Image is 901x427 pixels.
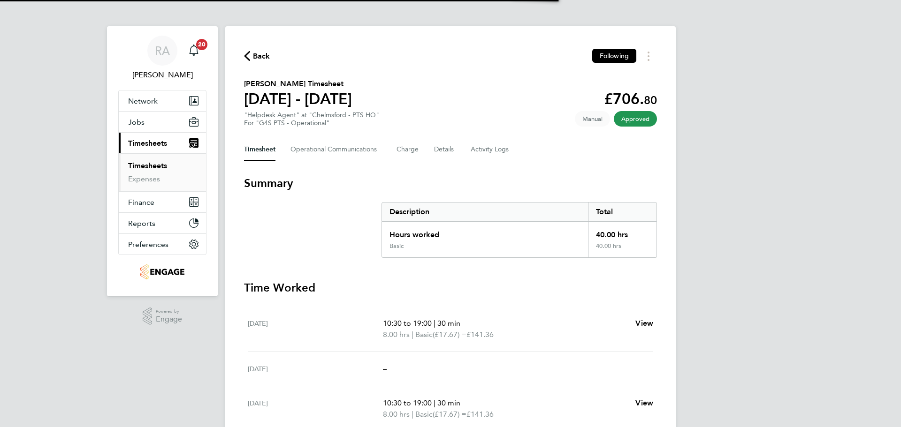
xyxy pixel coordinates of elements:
[397,138,419,161] button: Charge
[118,264,206,279] a: Go to home page
[389,242,404,250] div: Basic
[118,36,206,81] a: RA[PERSON_NAME]
[248,363,383,375] div: [DATE]
[128,161,167,170] a: Timesheets
[119,133,206,153] button: Timesheets
[415,409,433,420] span: Basic
[588,242,657,257] div: 40.00 hrs
[128,174,160,183] a: Expenses
[253,51,270,62] span: Back
[640,49,657,63] button: Timesheets Menu
[128,139,167,148] span: Timesheets
[588,202,657,221] div: Total
[382,202,588,221] div: Description
[588,222,657,242] div: 40.00 hrs
[382,222,588,242] div: Hours worked
[382,202,657,258] div: Summary
[433,410,466,419] span: (£17.67) =
[155,45,170,57] span: RA
[635,398,653,407] span: View
[244,78,352,90] h2: [PERSON_NAME] Timesheet
[290,138,382,161] button: Operational Communications
[119,192,206,212] button: Finance
[119,234,206,255] button: Preferences
[383,330,410,339] span: 8.00 hrs
[107,26,218,296] nav: Main navigation
[575,111,610,127] span: This timesheet was manually created.
[244,138,275,161] button: Timesheet
[635,318,653,329] a: View
[466,410,494,419] span: £141.36
[592,49,636,63] button: Following
[143,307,183,325] a: Powered byEngage
[244,119,379,127] div: For "G4S PTS - Operational"
[434,138,456,161] button: Details
[434,319,435,328] span: |
[614,111,657,127] span: This timesheet has been approved.
[635,397,653,409] a: View
[433,330,466,339] span: (£17.67) =
[412,410,413,419] span: |
[119,112,206,132] button: Jobs
[415,329,433,340] span: Basic
[248,318,383,340] div: [DATE]
[244,90,352,108] h1: [DATE] - [DATE]
[244,176,657,191] h3: Summary
[119,213,206,233] button: Reports
[412,330,413,339] span: |
[466,330,494,339] span: £141.36
[156,315,182,323] span: Engage
[244,280,657,295] h3: Time Worked
[383,364,387,373] span: –
[244,111,379,127] div: "Helpdesk Agent" at "Chelmsford - PTS HQ"
[471,138,510,161] button: Activity Logs
[140,264,184,279] img: g4s7-logo-retina.png
[119,153,206,191] div: Timesheets
[644,93,657,107] span: 80
[248,397,383,420] div: [DATE]
[600,52,629,60] span: Following
[156,307,182,315] span: Powered by
[434,398,435,407] span: |
[128,240,168,249] span: Preferences
[128,219,155,228] span: Reports
[383,398,432,407] span: 10:30 to 19:00
[437,319,460,328] span: 30 min
[184,36,203,66] a: 20
[128,97,158,105] span: Network
[437,398,460,407] span: 30 min
[128,198,154,207] span: Finance
[383,319,432,328] span: 10:30 to 19:00
[119,90,206,111] button: Network
[196,39,207,50] span: 20
[244,50,270,62] button: Back
[383,410,410,419] span: 8.00 hrs
[604,90,657,108] app-decimal: £706.
[635,319,653,328] span: View
[118,69,206,81] span: Ronal Almas
[128,118,145,127] span: Jobs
